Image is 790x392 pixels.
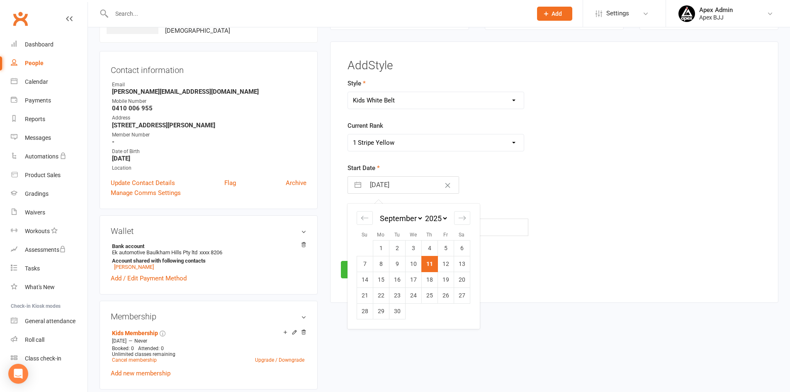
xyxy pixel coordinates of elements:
a: Manage Comms Settings [111,188,181,198]
td: Wednesday, September 17, 2025 [405,272,421,288]
td: Sunday, September 7, 2025 [357,256,373,272]
div: Move forward to switch to the next month. [454,211,470,225]
a: Upgrade / Downgrade [255,357,304,363]
a: Update Contact Details [111,178,175,188]
a: Assessments [11,241,88,259]
td: Tuesday, September 9, 2025 [389,256,405,272]
div: Date of Birth [112,148,306,156]
small: Th [426,232,432,238]
a: Add / Edit Payment Method [111,273,187,283]
td: Friday, September 12, 2025 [438,256,454,272]
td: Selected. Thursday, September 11, 2025 [421,256,438,272]
td: Monday, September 29, 2025 [373,304,389,319]
div: Class check-in [25,355,61,362]
div: Waivers [25,209,45,216]
td: Wednesday, September 24, 2025 [405,288,421,304]
td: Tuesday, September 30, 2025 [389,304,405,319]
img: thumb_image1745496852.png [678,5,695,22]
span: [DATE] [112,338,126,344]
input: Search... [109,8,526,19]
div: Messages [25,134,51,141]
span: xxxx 8206 [199,249,222,256]
strong: [STREET_ADDRESS][PERSON_NAME] [112,122,306,129]
div: Product Sales [25,172,61,178]
a: Waivers [11,203,88,222]
div: Location [112,164,306,172]
li: Ek automotive Baulkham Hills Pty ltd [111,242,306,271]
a: [PERSON_NAME] [114,264,154,270]
div: Dashboard [25,41,53,48]
a: Tasks [11,259,88,278]
a: Flag [224,178,236,188]
td: Saturday, September 27, 2025 [454,288,470,304]
div: Member Number [112,131,306,139]
label: Style [348,78,366,88]
div: — [110,338,306,344]
td: Wednesday, September 10, 2025 [405,256,421,272]
h3: Wallet [111,226,306,236]
a: Dashboard [11,35,88,54]
a: Class kiosk mode [11,349,88,368]
small: Fr [443,232,448,238]
h3: Add Style [348,59,761,72]
a: Clubworx [10,8,31,29]
h3: Membership [111,312,306,321]
td: Tuesday, September 23, 2025 [389,288,405,304]
label: Current Rank [348,121,383,131]
td: Sunday, September 21, 2025 [357,288,373,304]
strong: Bank account [112,243,302,249]
strong: [PERSON_NAME][EMAIL_ADDRESS][DOMAIN_NAME] [112,88,306,95]
span: Never [134,338,147,344]
strong: - [112,138,306,146]
div: Apex Admin [699,6,733,14]
div: Tasks [25,265,40,272]
td: Thursday, September 4, 2025 [421,241,438,256]
button: Save [341,261,380,278]
td: Tuesday, September 16, 2025 [389,272,405,288]
span: Attended: 0 [138,346,164,351]
td: Sunday, September 14, 2025 [357,272,373,288]
a: Roll call [11,331,88,349]
h3: Contact information [111,62,306,75]
span: Unlimited classes remaining [112,351,175,357]
span: Settings [606,4,629,23]
button: Clear Date [440,177,455,193]
div: Mobile Number [112,97,306,105]
div: Roll call [25,336,44,343]
strong: Account shared with following contacts [112,258,302,264]
a: Workouts [11,222,88,241]
td: Tuesday, September 2, 2025 [389,241,405,256]
span: Add [552,10,562,17]
td: Friday, September 19, 2025 [438,272,454,288]
div: Calendar [348,204,479,329]
td: Saturday, September 13, 2025 [454,256,470,272]
div: General attendance [25,318,75,324]
td: Monday, September 15, 2025 [373,272,389,288]
a: People [11,54,88,73]
td: Saturday, September 6, 2025 [454,241,470,256]
a: Cancel membership [112,357,157,363]
input: Select Start Date [365,177,459,193]
td: Friday, September 5, 2025 [438,241,454,256]
td: Wednesday, September 3, 2025 [405,241,421,256]
div: Email [112,81,306,89]
a: Add new membership [111,370,170,377]
a: Product Sales [11,166,88,185]
a: Reports [11,110,88,129]
div: What's New [25,284,55,290]
span: [DEMOGRAPHIC_DATA] [165,27,230,34]
td: Monday, September 22, 2025 [373,288,389,304]
td: Thursday, September 18, 2025 [421,272,438,288]
div: Payments [25,97,51,104]
div: Open Intercom Messenger [8,364,28,384]
div: Assessments [25,246,66,253]
small: Sa [459,232,464,238]
div: Workouts [25,228,50,234]
a: What's New [11,278,88,297]
strong: 0410 006 955 [112,105,306,112]
td: Friday, September 26, 2025 [438,288,454,304]
button: Add [537,7,572,21]
a: General attendance kiosk mode [11,312,88,331]
a: Automations [11,147,88,166]
div: Automations [25,153,58,160]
